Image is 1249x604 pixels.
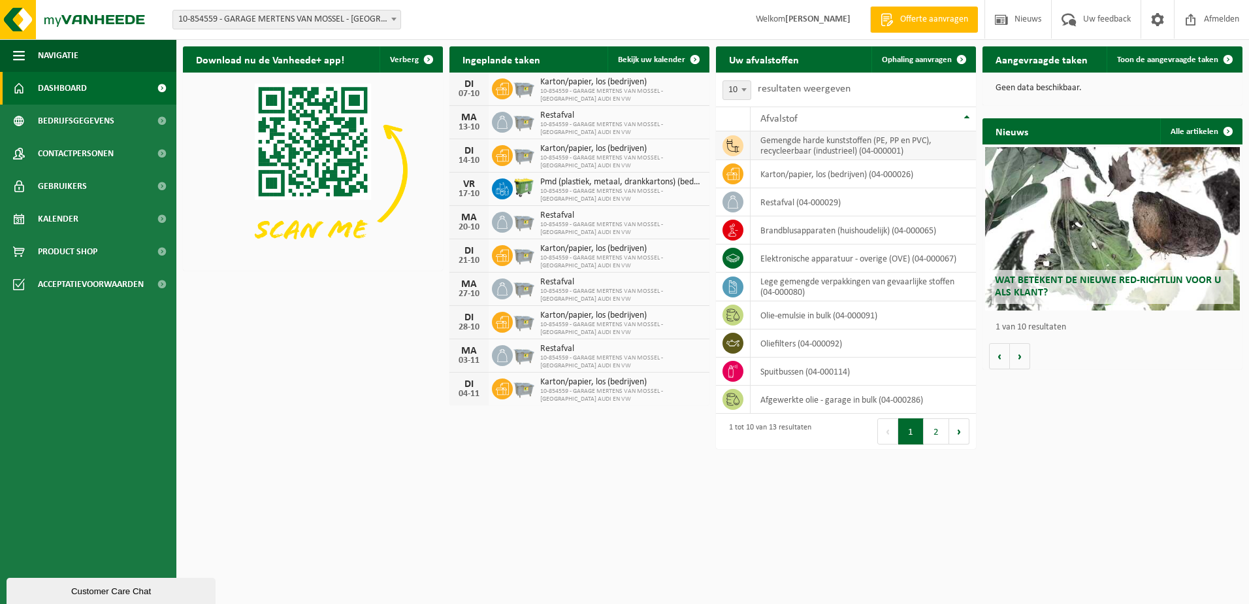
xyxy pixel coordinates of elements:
[456,312,482,323] div: DI
[540,88,703,103] span: 10-854559 - GARAGE MERTENS VAN MOSSEL - [GEOGRAPHIC_DATA] AUDI EN VW
[618,56,685,64] span: Bekijk uw kalender
[540,388,703,403] span: 10-854559 - GARAGE MERTENS VAN MOSSEL - [GEOGRAPHIC_DATA] AUDI EN VW
[456,112,482,123] div: MA
[456,256,482,265] div: 21-10
[751,244,976,273] td: elektronische apparatuur - overige (OVE) (04-000067)
[380,46,442,73] button: Verberg
[540,377,703,388] span: Karton/papier, los (bedrijven)
[722,417,811,446] div: 1 tot 10 van 13 resultaten
[540,344,703,354] span: Restafval
[456,223,482,232] div: 20-10
[751,273,976,301] td: lege gemengde verpakkingen van gevaarlijke stoffen (04-000080)
[540,177,703,188] span: Pmd (plastiek, metaal, drankkartons) (bedrijven)
[982,118,1041,144] h2: Nieuws
[456,390,482,399] div: 04-11
[758,84,851,94] label: resultaten weergeven
[751,216,976,244] td: brandblusapparaten (huishoudelijk) (04-000065)
[540,277,703,288] span: Restafval
[985,147,1240,310] a: Wat betekent de nieuwe RED-richtlijn voor u als klant?
[540,321,703,337] span: 10-854559 - GARAGE MERTENS VAN MOSSEL - [GEOGRAPHIC_DATA] AUDI EN VW
[456,79,482,90] div: DI
[183,46,357,72] h2: Download nu de Vanheede+ app!
[38,72,87,105] span: Dashboard
[540,154,703,170] span: 10-854559 - GARAGE MERTENS VAN MOSSEL - [GEOGRAPHIC_DATA] AUDI EN VW
[456,123,482,132] div: 13-10
[540,110,703,121] span: Restafval
[513,310,535,332] img: WB-2500-GAL-GY-01
[183,73,443,268] img: Download de VHEPlus App
[38,235,97,268] span: Product Shop
[722,80,751,100] span: 10
[540,254,703,270] span: 10-854559 - GARAGE MERTENS VAN MOSSEL - [GEOGRAPHIC_DATA] AUDI EN VW
[723,81,751,99] span: 10
[456,290,482,299] div: 27-10
[7,575,218,604] iframe: chat widget
[456,212,482,223] div: MA
[456,179,482,190] div: VR
[871,46,975,73] a: Ophaling aanvragen
[540,244,703,254] span: Karton/papier, los (bedrijven)
[989,343,1010,369] button: Vorige
[1117,56,1218,64] span: Toon de aangevraagde taken
[924,418,949,445] button: 2
[456,246,482,256] div: DI
[456,323,482,332] div: 28-10
[982,46,1101,72] h2: Aangevraagde taken
[513,377,535,399] img: WB-2500-GAL-GY-01
[513,176,535,199] img: WB-0660-HPE-GN-50
[751,358,976,386] td: spuitbussen (04-000114)
[456,356,482,365] div: 03-11
[456,156,482,165] div: 14-10
[513,277,535,299] img: WB-2500-GAL-GY-01
[898,418,924,445] button: 1
[456,190,482,199] div: 17-10
[456,346,482,356] div: MA
[38,268,144,301] span: Acceptatievoorwaarden
[38,137,114,170] span: Contactpersonen
[751,131,976,160] td: gemengde harde kunststoffen (PE, PP en PVC), recycleerbaar (industrieel) (04-000001)
[513,143,535,165] img: WB-2500-GAL-GY-01
[456,90,482,99] div: 07-10
[751,160,976,188] td: karton/papier, los (bedrijven) (04-000026)
[785,14,851,24] strong: [PERSON_NAME]
[1160,118,1241,144] a: Alle artikelen
[1107,46,1241,73] a: Toon de aangevraagde taken
[996,323,1236,332] p: 1 van 10 resultaten
[38,203,78,235] span: Kalender
[513,210,535,232] img: WB-2500-GAL-GY-01
[513,110,535,132] img: WB-2500-GAL-GY-01
[540,210,703,221] span: Restafval
[540,121,703,137] span: 10-854559 - GARAGE MERTENS VAN MOSSEL - [GEOGRAPHIC_DATA] AUDI EN VW
[540,354,703,370] span: 10-854559 - GARAGE MERTENS VAN MOSSEL - [GEOGRAPHIC_DATA] AUDI EN VW
[173,10,400,29] span: 10-854559 - GARAGE MERTENS VAN MOSSEL - DENDERMONDE AUDI EN VW - DENDERMONDE
[897,13,971,26] span: Offerte aanvragen
[449,46,553,72] h2: Ingeplande taken
[751,301,976,329] td: olie-emulsie in bulk (04-000091)
[540,288,703,303] span: 10-854559 - GARAGE MERTENS VAN MOSSEL - [GEOGRAPHIC_DATA] AUDI EN VW
[751,188,976,216] td: restafval (04-000029)
[456,146,482,156] div: DI
[513,243,535,265] img: WB-2500-GAL-GY-01
[513,76,535,99] img: WB-2500-GAL-GY-01
[38,39,78,72] span: Navigatie
[949,418,969,445] button: Next
[38,105,114,137] span: Bedrijfsgegevens
[760,114,798,124] span: Afvalstof
[540,188,703,203] span: 10-854559 - GARAGE MERTENS VAN MOSSEL - [GEOGRAPHIC_DATA] AUDI EN VW
[540,310,703,321] span: Karton/papier, los (bedrijven)
[390,56,419,64] span: Verberg
[882,56,952,64] span: Ophaling aanvragen
[751,329,976,358] td: oliefilters (04-000092)
[38,170,87,203] span: Gebruikers
[995,275,1221,298] span: Wat betekent de nieuwe RED-richtlijn voor u als klant?
[540,221,703,237] span: 10-854559 - GARAGE MERTENS VAN MOSSEL - [GEOGRAPHIC_DATA] AUDI EN VW
[456,379,482,390] div: DI
[751,386,976,414] td: afgewerkte olie - garage in bulk (04-000286)
[540,144,703,154] span: Karton/papier, los (bedrijven)
[996,84,1229,93] p: Geen data beschikbaar.
[1010,343,1030,369] button: Volgende
[456,279,482,290] div: MA
[877,418,898,445] button: Previous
